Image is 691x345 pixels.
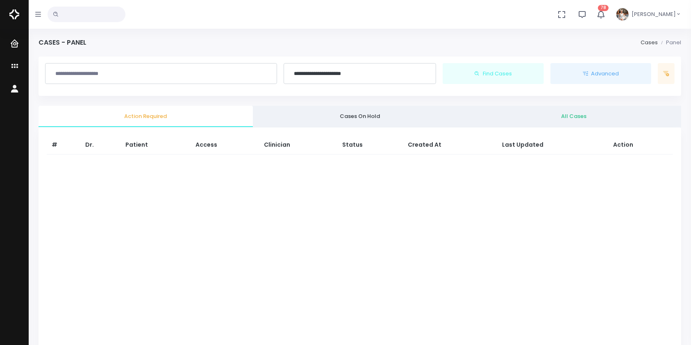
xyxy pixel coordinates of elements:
th: Status [337,136,403,154]
button: Find Cases [443,63,544,84]
th: Access [191,136,259,154]
h4: Cases - Panel [39,39,86,46]
span: [PERSON_NAME] [632,10,676,18]
th: Patient [120,136,191,154]
img: Logo Horizontal [9,6,19,23]
th: Clinician [259,136,337,154]
th: # [47,136,80,154]
span: Cases On Hold [259,112,461,120]
span: 78 [598,5,609,11]
span: Action Required [45,112,246,120]
img: Header Avatar [615,7,630,22]
li: Panel [658,39,681,47]
th: Action [608,136,673,154]
button: Advanced [550,63,652,84]
th: Created At [403,136,497,154]
th: Dr. [80,136,120,154]
span: All Cases [473,112,675,120]
th: Last Updated [497,136,608,154]
a: Cases [641,39,658,46]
